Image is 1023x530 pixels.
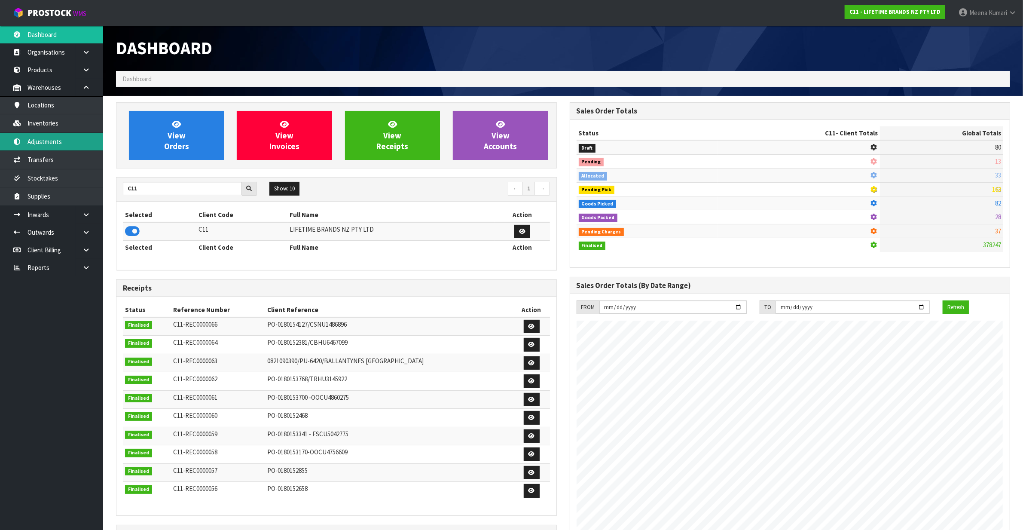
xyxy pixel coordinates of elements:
span: 0821090390/PU-6420/BALLANTYNES [GEOGRAPHIC_DATA] [267,357,424,365]
a: ← [508,182,523,196]
span: Allocated [579,172,608,181]
span: Finalised [125,394,152,403]
input: Search clients [123,182,242,195]
div: TO [760,300,776,314]
span: Finalised [125,339,152,348]
span: View Accounts [484,119,517,151]
span: PO-0180153170-OOCU4756609 [267,448,348,456]
span: C11-REC0000063 [173,357,217,365]
span: View Orders [164,119,189,151]
span: C11-REC0000064 [173,338,217,346]
span: PO-0180152658 [267,484,308,493]
div: FROM [577,300,599,314]
a: ViewInvoices [237,111,332,160]
span: C11-REC0000061 [173,393,217,401]
span: C11-REC0000060 [173,411,217,420]
span: 37 [995,227,1001,235]
span: C11 [825,129,836,137]
span: Pending Pick [579,186,615,194]
img: cube-alt.png [13,7,24,18]
span: PO-0180154127/CSNU1486896 [267,320,347,328]
span: PO-0180152855 [267,466,308,475]
span: Finalised [125,485,152,494]
th: Client Code [196,241,288,254]
button: Show: 10 [269,182,299,196]
span: 80 [995,143,1001,151]
span: Finalised [125,321,152,330]
a: C11 - LIFETIME BRANDS NZ PTY LTD [845,5,945,19]
th: Action [495,208,550,222]
th: Selected [123,241,196,254]
a: 1 [522,182,535,196]
th: Action [495,241,550,254]
span: Dashboard [122,75,152,83]
span: PO-0180152381/CBHU6467099 [267,338,348,346]
span: PO-0180153768/TRHU3145922 [267,375,347,383]
span: Finalised [125,431,152,439]
th: Client Code [196,208,288,222]
span: ProStock [27,7,71,18]
span: 378247 [983,241,1001,249]
th: Status [123,303,171,317]
span: PO-0180153700 -OOCU4860275 [267,393,349,401]
span: 28 [995,213,1001,221]
span: 82 [995,199,1001,207]
span: C11-REC0000057 [173,466,217,475]
span: Finalised [125,358,152,366]
th: Reference Number [171,303,265,317]
span: Draft [579,144,596,153]
th: Client Reference [265,303,513,317]
span: PO-0180152468 [267,411,308,420]
span: Goods Packed [579,214,618,222]
strong: C11 - LIFETIME BRANDS NZ PTY LTD [849,8,941,15]
span: Finalised [125,376,152,384]
a: ViewOrders [129,111,224,160]
span: C11-REC0000059 [173,430,217,438]
th: Full Name [287,208,495,222]
a: → [534,182,550,196]
span: Pending [579,158,604,166]
span: PO-0180153341 - FSCU5042775 [267,430,348,438]
span: Finalised [125,412,152,421]
th: Selected [123,208,196,222]
span: 163 [992,185,1001,193]
span: C11-REC0000066 [173,320,217,328]
span: Finalised [125,467,152,476]
span: Dashboard [116,37,212,59]
span: 13 [995,157,1001,165]
td: C11 [196,222,288,241]
span: C11-REC0000056 [173,484,217,493]
span: Kumari [989,9,1007,17]
small: WMS [73,9,86,18]
button: Refresh [943,300,969,314]
td: LIFETIME BRANDS NZ PTY LTD [287,222,495,241]
th: Global Totals [880,126,1003,140]
a: ViewReceipts [345,111,440,160]
span: 33 [995,171,1001,179]
th: Action [513,303,550,317]
h3: Sales Order Totals [577,107,1004,115]
span: C11-REC0000058 [173,448,217,456]
a: ViewAccounts [453,111,548,160]
span: Goods Picked [579,200,617,208]
th: Full Name [287,241,495,254]
nav: Page navigation [343,182,550,197]
th: - Client Totals [718,126,880,140]
span: View Receipts [376,119,408,151]
h3: Receipts [123,284,550,292]
span: Pending Charges [579,228,624,236]
th: Status [577,126,718,140]
h3: Sales Order Totals (By Date Range) [577,282,1004,290]
span: Finalised [579,242,606,250]
span: Finalised [125,449,152,457]
span: Meena [969,9,987,17]
span: View Invoices [269,119,299,151]
span: C11-REC0000062 [173,375,217,383]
